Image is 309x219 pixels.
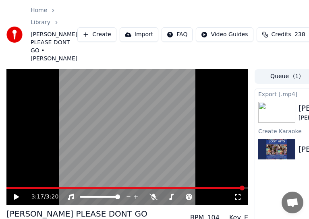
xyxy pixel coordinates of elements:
[196,27,253,42] button: Video Guides
[293,72,301,81] span: ( 1 )
[46,193,58,201] span: 3:20
[294,31,305,39] span: 238
[31,193,51,201] div: /
[6,27,23,43] img: youka
[77,27,116,42] button: Create
[162,27,193,42] button: FAQ
[31,193,44,201] span: 3:17
[31,31,77,63] span: [PERSON_NAME] PLEASE DONT GO • [PERSON_NAME]
[31,6,47,14] a: Home
[120,27,158,42] button: Import
[31,19,50,27] a: Library
[272,31,291,39] span: Credits
[282,192,303,213] div: Open chat
[31,6,77,63] nav: breadcrumb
